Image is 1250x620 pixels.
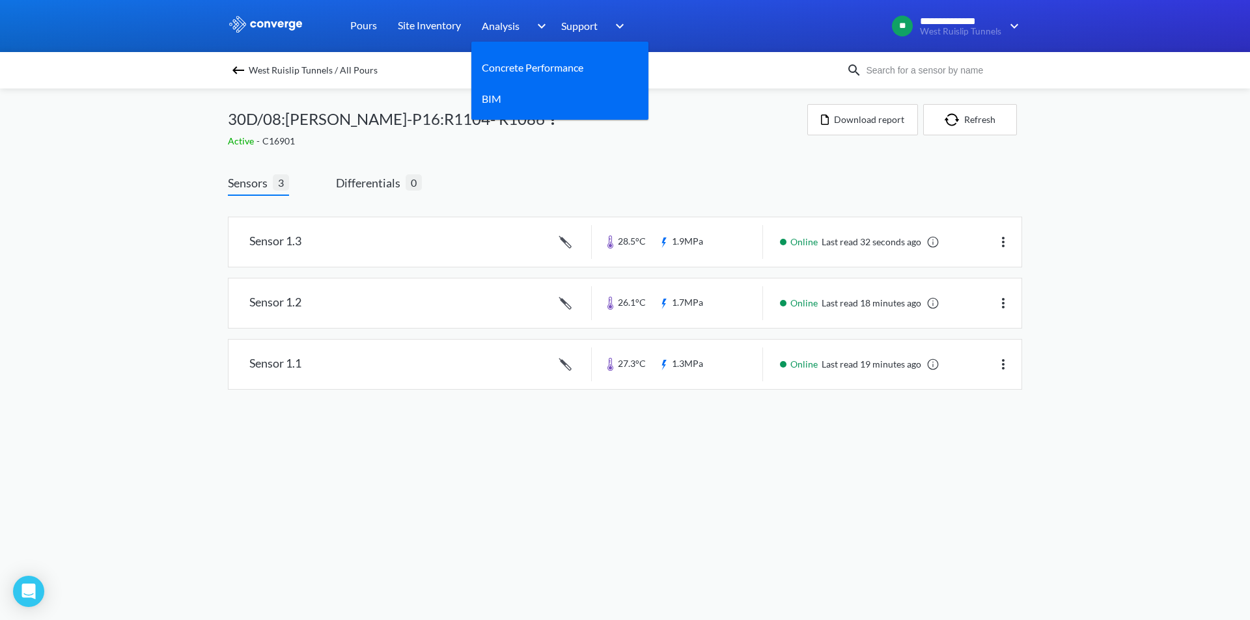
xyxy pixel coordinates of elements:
[1001,18,1022,34] img: downArrow.svg
[406,174,422,191] span: 0
[257,135,262,146] span: -
[273,174,289,191] span: 3
[920,27,1001,36] span: West Ruislip Tunnels
[228,107,545,131] span: 30D/08:[PERSON_NAME]-P16:R1104- R1086
[995,234,1011,250] img: more.svg
[336,174,406,192] span: Differentials
[945,113,964,126] img: icon-refresh.svg
[249,61,378,79] span: West Ruislip Tunnels / All Pours
[607,18,628,34] img: downArrow.svg
[846,62,862,78] img: icon-search.svg
[545,112,561,128] img: more.svg
[482,18,520,34] span: Analysis
[482,59,583,75] a: Concrete Performance
[13,576,44,607] div: Open Intercom Messenger
[228,174,273,192] span: Sensors
[482,90,501,107] a: BIM
[529,18,549,34] img: downArrow.svg
[228,16,303,33] img: logo_ewhite.svg
[561,18,598,34] span: Support
[995,357,1011,372] img: more.svg
[821,115,829,125] img: icon-file.svg
[228,134,807,148] div: C16901
[228,135,257,146] span: Active
[862,63,1020,77] input: Search for a sensor by name
[807,104,918,135] button: Download report
[995,295,1011,311] img: more.svg
[230,62,246,78] img: backspace.svg
[923,104,1017,135] button: Refresh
